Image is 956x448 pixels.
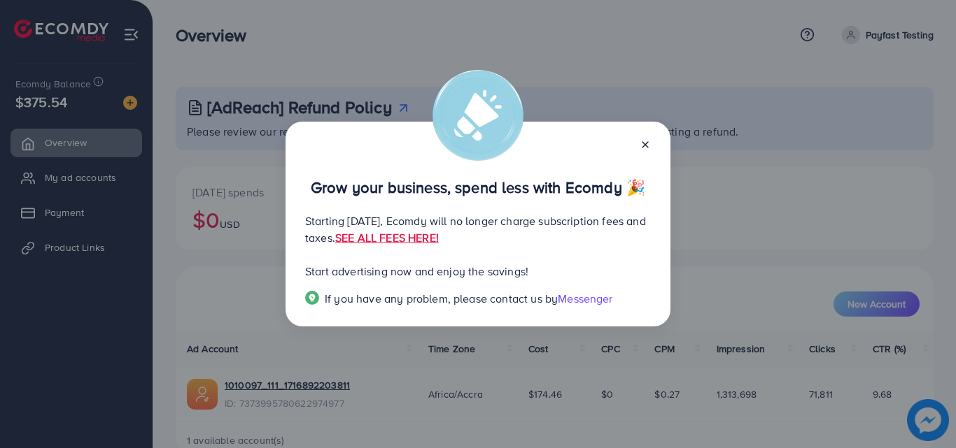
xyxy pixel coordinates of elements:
p: Starting [DATE], Ecomdy will no longer charge subscription fees and taxes. [305,212,651,246]
a: SEE ALL FEES HERE! [335,230,439,245]
span: If you have any problem, please contact us by [325,291,558,306]
img: Popup guide [305,291,319,305]
p: Grow your business, spend less with Ecomdy 🎉 [305,179,651,196]
p: Start advertising now and enjoy the savings! [305,263,651,280]
img: alert [433,70,523,161]
span: Messenger [558,291,612,306]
